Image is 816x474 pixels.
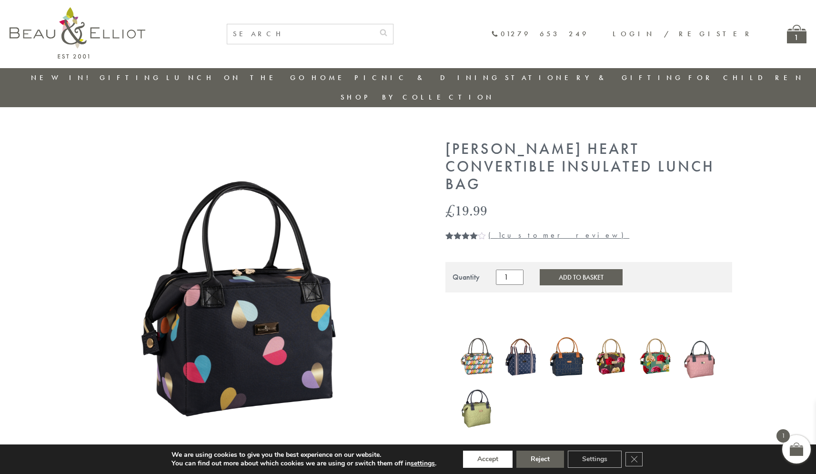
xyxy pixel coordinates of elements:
input: Product quantity [496,270,524,285]
a: Sarah Kelleher Lunch Bag Dark Stone [594,335,629,380]
img: Sarah Kelleher Lunch Bag Dark Stone [594,335,629,378]
p: You can find out more about which cookies we are using or switch them off in . [171,459,436,468]
a: New in! [31,73,95,82]
div: Rated 4.00 out of 5 [445,232,486,239]
span: 1 [776,429,790,443]
button: Add to Basket [540,269,623,285]
button: Settings [568,451,622,468]
a: Navy Broken-hearted Convertible Insulated Lunch Bag [549,333,584,383]
img: Oxford quilted lunch bag pistachio [460,383,495,431]
img: Oxford quilted lunch bag mallow [683,333,718,381]
button: Accept [463,451,513,468]
img: Monogram Midnight Convertible Lunch Bag [504,335,539,378]
a: Home [312,73,350,82]
iframe: Secure express checkout frame [443,298,588,321]
a: Sarah Kelleher convertible lunch bag teal [638,333,673,383]
img: Sarah Kelleher convertible lunch bag teal [638,333,673,380]
a: Login / Register [613,29,754,39]
a: Gifting [100,73,161,82]
span: 1 [445,232,449,251]
a: 01279 653 249 [491,30,589,38]
a: 1 [787,25,806,43]
h1: [PERSON_NAME] Heart Convertible Insulated Lunch Bag [445,141,732,193]
a: Lunch On The Go [166,73,307,82]
img: Carnaby eclipse convertible lunch bag [460,334,495,379]
a: Monogram Midnight Convertible Lunch Bag [504,335,539,380]
a: Picnic & Dining [354,73,500,82]
button: Close GDPR Cookie Banner [625,452,643,466]
iframe: Secure express checkout frame [589,298,734,321]
p: We are using cookies to give you the best experience on our website. [171,451,436,459]
a: Stationery & Gifting [505,73,684,82]
a: Oxford quilted lunch bag mallow [683,333,718,383]
span: £ [445,201,455,220]
span: Rated out of 5 based on customer rating [445,232,478,289]
img: logo [10,7,145,59]
bdi: 19.99 [445,201,487,220]
span: 1 [498,230,502,240]
a: Oxford quilted lunch bag pistachio [460,383,495,433]
input: SEARCH [227,24,374,44]
a: Shop by collection [341,92,494,102]
button: Reject [516,451,564,468]
a: For Children [688,73,804,82]
div: Quantity [453,273,480,282]
img: Emily Heart Convertible Lunch Bag [84,141,418,474]
button: settings [411,459,435,468]
img: Navy Broken-hearted Convertible Insulated Lunch Bag [549,333,584,380]
a: (1customer review) [488,230,629,240]
a: Carnaby eclipse convertible lunch bag [460,334,495,381]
